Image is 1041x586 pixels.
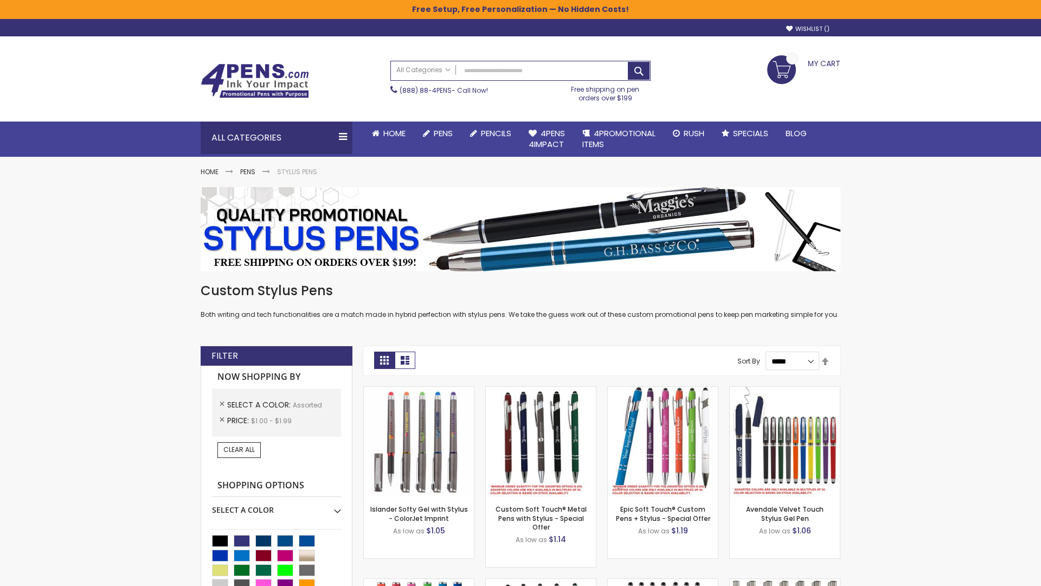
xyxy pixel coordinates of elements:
[574,122,664,157] a: 4PROMOTIONALITEMS
[608,386,718,396] a: 4P-MS8B-Assorted
[638,526,670,536] span: As low as
[364,387,474,497] img: Islander Softy Gel with Stylus - ColorJet Imprint-Assorted
[746,505,824,523] a: Avendale Velvet Touch Stylus Gel Pen
[786,128,807,139] span: Blog
[759,526,791,536] span: As low as
[277,167,317,176] strong: Stylus Pens
[212,497,341,515] div: Select A Color
[396,66,451,74] span: All Categories
[516,535,547,544] span: As low as
[486,386,596,396] a: Custom Soft Touch® Metal Pens with Stylus-Assorted
[370,505,468,523] a: Islander Softy Gel with Stylus - ColorJet Imprint
[414,122,461,145] a: Pens
[201,122,352,154] div: All Categories
[792,525,811,536] span: $1.06
[486,387,596,497] img: Custom Soft Touch® Metal Pens with Stylus-Assorted
[212,474,341,498] strong: Shopping Options
[608,387,718,497] img: 4P-MS8B-Assorted
[737,356,760,366] label: Sort By
[400,86,488,95] span: - Call Now!
[201,63,309,98] img: 4Pens Custom Pens and Promotional Products
[400,86,452,95] a: (888) 88-4PENS
[786,25,830,33] a: Wishlist
[391,61,456,79] a: All Categories
[496,505,587,531] a: Custom Soft Touch® Metal Pens with Stylus - Special Offer
[684,128,704,139] span: Rush
[616,505,710,523] a: Epic Soft Touch® Custom Pens + Stylus - Special Offer
[251,416,292,425] span: $1.00 - $1.99
[434,128,453,139] span: Pens
[664,122,713,145] a: Rush
[201,187,840,271] img: Stylus Pens
[520,122,574,157] a: 4Pens4impact
[240,167,255,176] a: Pens
[529,128,565,150] span: 4Pens 4impact
[713,122,777,145] a: Specials
[363,122,414,145] a: Home
[730,387,840,497] img: Avendale Velvet Touch Stylus Gel Pen-Assorted
[560,81,651,103] div: Free shipping on pen orders over $199
[481,128,511,139] span: Pencils
[211,350,238,362] strong: Filter
[201,282,840,300] h1: Custom Stylus Pens
[733,128,768,139] span: Specials
[227,415,251,426] span: Price
[212,366,341,388] strong: Now Shopping by
[201,167,219,176] a: Home
[730,386,840,396] a: Avendale Velvet Touch Stylus Gel Pen-Assorted
[293,400,322,410] span: Assorted
[582,128,656,150] span: 4PROMOTIONAL ITEMS
[549,534,566,545] span: $1.14
[201,282,840,320] div: Both writing and tech functionalities are a match made in hybrid perfection with stylus pens. We ...
[393,526,425,536] span: As low as
[383,128,406,139] span: Home
[671,525,688,536] span: $1.19
[364,386,474,396] a: Islander Softy Gel with Stylus - ColorJet Imprint-Assorted
[426,525,445,536] span: $1.05
[217,442,261,457] a: Clear All
[223,445,255,454] span: Clear All
[227,399,293,410] span: Select A Color
[461,122,520,145] a: Pencils
[777,122,815,145] a: Blog
[374,352,395,369] strong: Grid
